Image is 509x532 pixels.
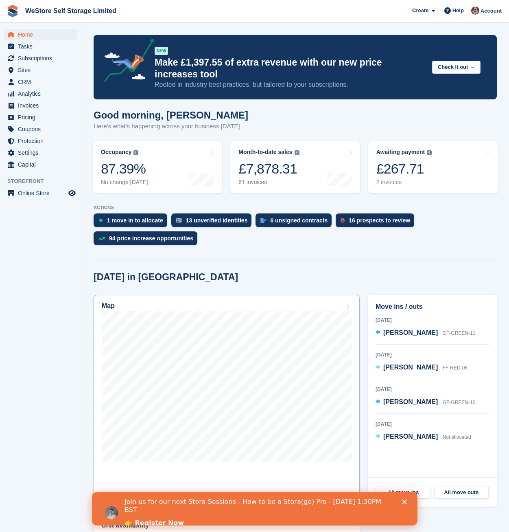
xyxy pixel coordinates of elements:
h2: [DATE] in [GEOGRAPHIC_DATA] [94,272,238,283]
div: NEW [155,47,168,55]
iframe: Intercom live chat banner [92,492,417,525]
p: Make £1,397.55 of extra revenue with our new price increases tool [155,57,426,80]
img: icon-info-grey-7440780725fd019a000dd9b08b2336e03edf1995a4989e88bcd33f0948082b44.svg [427,150,432,155]
span: Sites [18,64,67,76]
img: prospect-51fa495bee0391a8d652442698ab0144808aea92771e9ea1ae160a38d050c398.svg [341,218,345,223]
span: [PERSON_NAME] [383,398,438,405]
img: move_ins_to_allocate_icon-fdf77a2bb77ea45bf5b3d319d69a93e2d87916cf1d5bf7949dd705db3b84f3ca.svg [98,218,103,223]
a: [PERSON_NAME] GF-GREEN-11 [376,328,475,339]
img: icon-info-grey-7440780725fd019a000dd9b08b2336e03edf1995a4989e88bcd33f0948082b44.svg [295,150,299,155]
a: menu [4,64,77,76]
div: No change [DATE] [101,179,148,186]
div: 6 unsigned contracts [270,217,328,224]
a: menu [4,147,77,158]
img: contract_signature_icon-13c848040528278c33f63329250d36e43548de30e8caae1d1a13099fd9432cc5.svg [260,218,266,223]
span: [PERSON_NAME] [383,433,438,440]
a: menu [4,41,77,52]
a: menu [4,53,77,64]
span: Online Store [18,187,67,199]
div: [DATE] [376,351,489,358]
span: Help [452,7,464,15]
span: Pricing [18,112,67,123]
a: Map [94,295,360,507]
h2: Move ins / outs [376,302,489,312]
a: menu [4,29,77,40]
div: [DATE] [376,386,489,393]
a: Occupancy 87.39% No change [DATE] [93,141,222,193]
span: Invoices [18,100,67,111]
div: £7,878.31 [238,160,299,177]
span: Capital [18,159,67,170]
div: 13 unverified identities [186,217,248,224]
a: 16 prospects to review [336,213,418,231]
h2: Map [102,302,115,310]
a: menu [4,135,77,147]
span: GF-GREEN-11 [443,330,476,336]
span: Account [481,7,502,15]
a: 👉 Register Now [33,27,92,36]
div: [DATE] [376,317,489,324]
span: Settings [18,147,67,158]
div: 87.39% [101,160,148,177]
a: Awaiting payment £267.71 2 invoices [368,141,498,193]
img: stora-icon-8386f47178a22dfd0bd8f6a31ec36ba5ce8667c1dd55bd0f319d3a0aa187defe.svg [7,5,19,17]
div: £267.71 [376,160,432,177]
img: price_increase_opportunities-93ffe204e8149a01c8c9dc8f82e8f89637d9d84a8eef4429ea346261dce0b2c0.svg [98,237,105,240]
span: Tasks [18,41,67,52]
span: Analytics [18,88,67,99]
span: FF-RED-08 [443,365,467,371]
span: Create [412,7,428,15]
img: Anthony Hobbs [471,7,479,15]
a: [PERSON_NAME] FF-RED-08 [376,363,467,373]
div: Close [310,7,318,12]
button: Check it out → [432,61,481,74]
a: [PERSON_NAME] GF-GREEN-10 [376,397,475,408]
a: WeStore Self Storage Limited [22,4,120,18]
div: Month-to-date sales [238,149,292,156]
span: Protection [18,135,67,147]
a: menu [4,112,77,123]
div: 61 invoices [238,179,299,186]
span: Subscriptions [18,53,67,64]
span: [PERSON_NAME] [383,329,438,336]
div: 94 price increase opportunities [109,235,193,242]
a: Month-to-date sales £7,878.31 61 invoices [230,141,360,193]
p: Here's what's happening across your business [DATE] [94,122,248,131]
a: All move ins [376,486,431,499]
div: 1 move in to allocate [107,217,163,224]
a: menu [4,88,77,99]
span: Coupons [18,123,67,135]
a: menu [4,159,77,170]
h2: Unit availability [101,522,149,529]
a: Preview store [67,188,77,198]
div: [DATE] [376,420,489,428]
div: 16 prospects to review [349,217,410,224]
span: CRM [18,76,67,88]
img: icon-info-grey-7440780725fd019a000dd9b08b2336e03edf1995a4989e88bcd33f0948082b44.svg [133,150,138,155]
span: Not allocated [443,434,471,440]
a: menu [4,187,77,199]
a: All move outs [434,486,489,499]
img: price-adjustments-announcement-icon-8257ccfd72463d97f412b2fc003d46551f7dbcb40ab6d574587a9cd5c0d94... [97,39,154,85]
a: menu [4,76,77,88]
span: Home [18,29,67,40]
span: [PERSON_NAME] [383,364,438,371]
span: Storefront [7,177,81,185]
div: Occupancy [101,149,131,156]
a: menu [4,123,77,135]
a: 13 unverified identities [171,213,256,231]
div: Awaiting payment [376,149,425,156]
h1: Good morning, [PERSON_NAME] [94,110,248,121]
a: menu [4,100,77,111]
div: 2 invoices [376,179,432,186]
a: 6 unsigned contracts [256,213,336,231]
a: [PERSON_NAME] Not allocated [376,432,471,442]
p: ACTIONS [94,205,497,210]
span: GF-GREEN-10 [443,400,476,405]
p: Rooted in industry best practices, but tailored to your subscriptions. [155,80,426,89]
a: 94 price increase opportunities [94,231,201,249]
img: verify_identity-adf6edd0f0f0b5bbfe63781bf79b02c33cf7c696d77639b501bdc392416b5a36.svg [176,218,182,223]
a: 1 move in to allocate [94,213,171,231]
